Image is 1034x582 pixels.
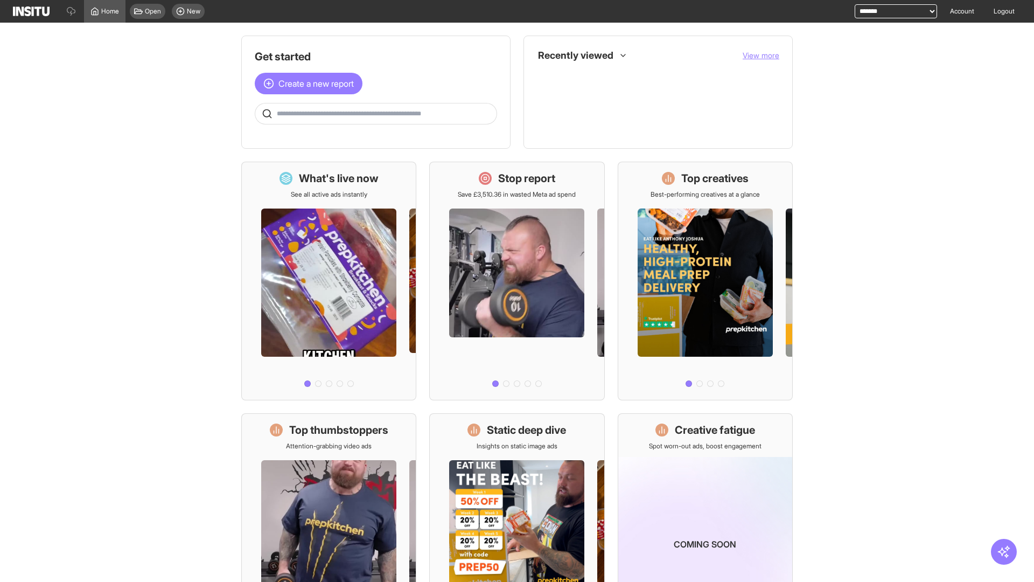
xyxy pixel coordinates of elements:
[278,77,354,90] span: Create a new report
[651,190,760,199] p: Best-performing creatives at a glance
[255,73,362,94] button: Create a new report
[101,7,119,16] span: Home
[286,442,372,451] p: Attention-grabbing video ads
[241,162,416,400] a: What's live nowSee all active ads instantly
[743,50,779,61] button: View more
[145,7,161,16] span: Open
[255,49,497,64] h1: Get started
[187,7,200,16] span: New
[458,190,576,199] p: Save £3,510.36 in wasted Meta ad spend
[681,171,749,186] h1: Top creatives
[289,422,388,438] h1: Top thumbstoppers
[487,422,566,438] h1: Static deep dive
[498,171,555,186] h1: Stop report
[299,171,379,186] h1: What's live now
[429,162,604,400] a: Stop reportSave £3,510.36 in wasted Meta ad spend
[291,190,367,199] p: See all active ads instantly
[743,51,779,60] span: View more
[618,162,793,400] a: Top creativesBest-performing creatives at a glance
[13,6,50,16] img: Logo
[477,442,557,451] p: Insights on static image ads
